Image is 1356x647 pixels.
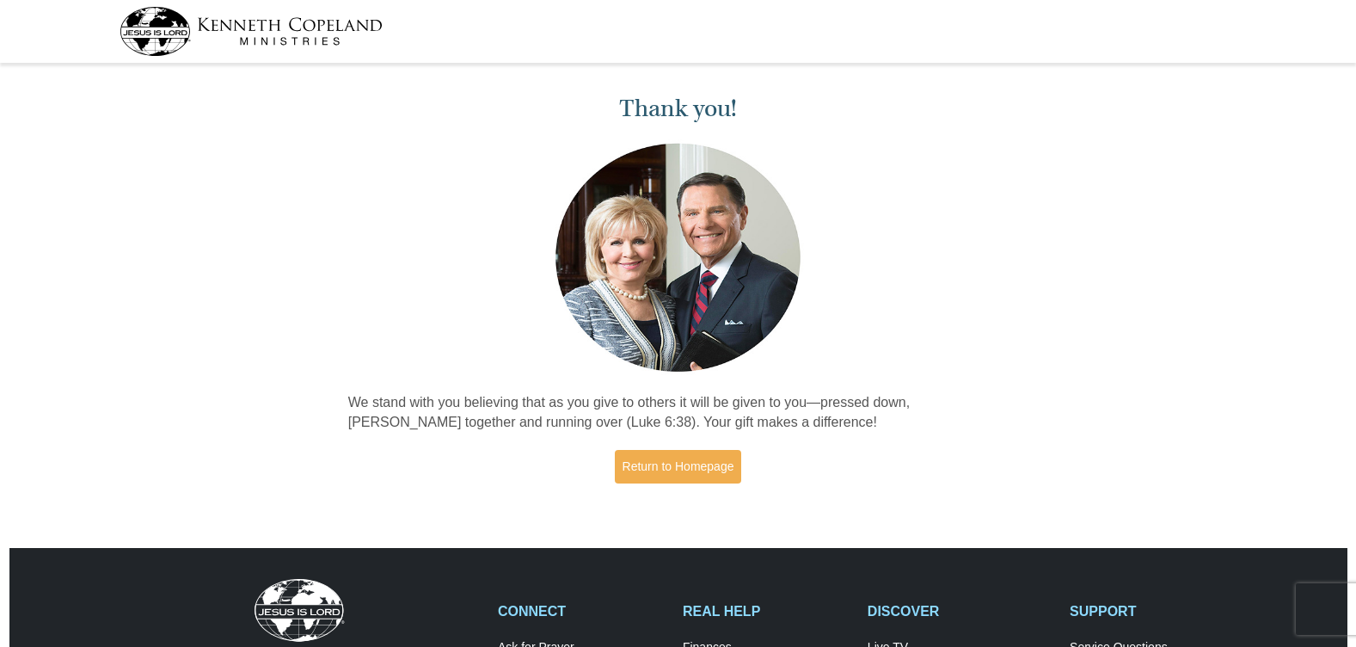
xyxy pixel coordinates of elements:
[348,95,1009,123] h1: Thank you!
[683,603,850,619] h2: REAL HELP
[120,7,383,56] img: kcm-header-logo.svg
[1070,603,1236,619] h2: SUPPORT
[348,393,1009,433] p: We stand with you believing that as you give to others it will be given to you—pressed down, [PER...
[615,450,742,484] a: Return to Homepage
[551,139,805,376] img: Kenneth and Gloria
[498,603,665,619] h2: CONNECT
[868,603,1052,619] h2: DISCOVER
